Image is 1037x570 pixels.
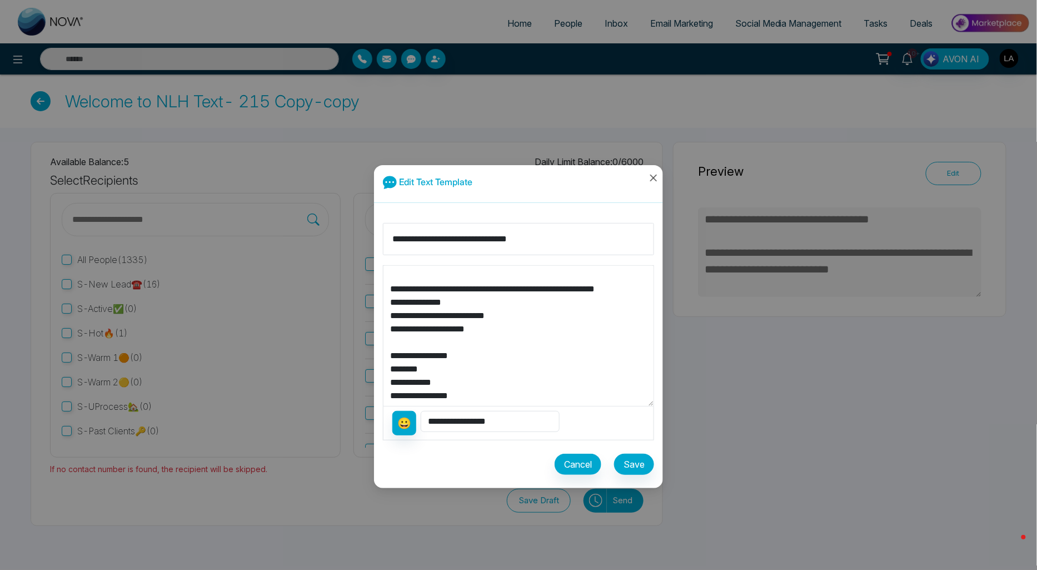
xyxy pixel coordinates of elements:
[392,411,416,435] button: 😀
[555,454,601,475] button: Cancel
[649,174,658,182] span: close
[644,165,663,195] button: Close
[399,176,472,187] span: Edit Text Template
[999,532,1026,559] iframe: Intercom live chat
[614,454,654,475] button: Save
